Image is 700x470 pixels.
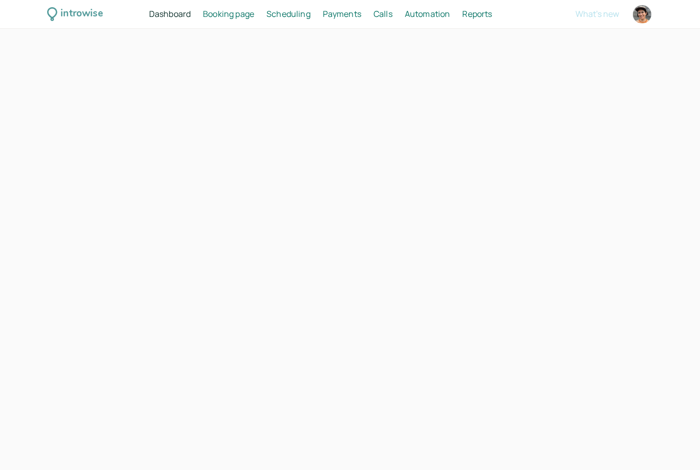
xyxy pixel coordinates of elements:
[462,8,492,21] a: Reports
[149,8,191,19] span: Dashboard
[47,6,103,22] a: introwise
[203,8,254,19] span: Booking page
[405,8,450,19] span: Automation
[149,8,191,21] a: Dashboard
[374,8,393,21] a: Calls
[405,8,450,21] a: Automation
[203,8,254,21] a: Booking page
[60,6,102,22] div: introwise
[323,8,361,19] span: Payments
[631,4,653,25] a: Account
[266,8,311,19] span: Scheduling
[374,8,393,19] span: Calls
[266,8,311,21] a: Scheduling
[575,9,619,18] button: What's new
[323,8,361,21] a: Payments
[649,421,700,470] iframe: Chat Widget
[575,8,619,19] span: What's new
[462,8,492,19] span: Reports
